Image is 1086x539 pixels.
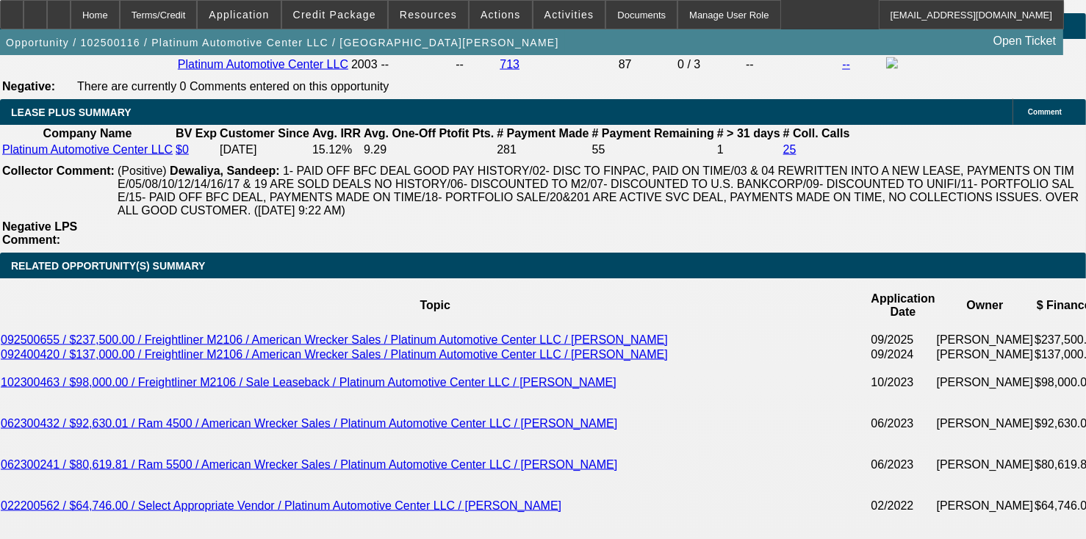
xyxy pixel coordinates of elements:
div: 0 / 3 [677,58,743,71]
span: There are currently 0 Comments entered on this opportunity [77,80,389,93]
span: LEASE PLUS SUMMARY [11,106,132,118]
td: 02/2022 [871,485,936,527]
td: [PERSON_NAME] [936,403,1035,444]
b: BV Exp [176,127,217,140]
img: facebook-icon.png [886,57,898,69]
button: Application [198,1,280,29]
td: -- [455,57,497,73]
td: [PERSON_NAME] [936,347,1035,362]
td: 281 [496,142,589,157]
a: 022200562 / $64,746.00 / Select Appropriate Vendor / Platinum Automotive Center LLC / [PERSON_NAME] [1,499,561,512]
td: -- [745,57,840,73]
button: Resources [389,1,468,29]
td: 15.12% [312,142,362,157]
a: 092400420 / $137,000.00 / Freightliner M2106 / American Wrecker Sales / Platinum Automotive Cente... [1,348,668,361]
td: [PERSON_NAME] [936,362,1035,403]
button: Actions [470,1,532,29]
b: # Payment Remaining [592,127,714,140]
span: Application [209,9,269,21]
a: 092500655 / $237,500.00 / Freightliner M2106 / American Wrecker Sales / Platinum Automotive Cente... [1,333,668,346]
td: [PERSON_NAME] [936,485,1035,527]
td: [PERSON_NAME] [936,444,1035,485]
b: # Coll. Calls [783,127,850,140]
a: -- [842,58,850,70]
a: 062300241 / $80,619.81 / Ram 5500 / American Wrecker Sales / Platinum Automotive Center LLC / [PE... [1,458,617,471]
span: -- [381,58,389,70]
a: 25 [783,143,796,156]
span: Credit Package [293,9,376,21]
span: Activities [544,9,594,21]
button: Activities [533,1,605,29]
b: # > 31 days [717,127,780,140]
td: 09/2024 [871,347,936,362]
td: [PERSON_NAME] [936,333,1035,347]
span: Comment [1028,108,1062,116]
b: Avg. IRR [312,127,361,140]
td: 55 [591,142,715,157]
span: 1- PAID OFF BFC DEAL GOOD PAY HISTORY/02- DISC TO FINPAC, PAID ON TIME/03 & 04 REWRITTEN INTO A N... [118,164,1079,217]
span: (Positive) [118,164,167,177]
a: Platinum Automotive Center LLC [2,143,173,156]
b: Negative LPS Comment: [2,220,77,246]
td: 06/2023 [871,444,936,485]
th: Owner [936,278,1035,333]
button: Credit Package [282,1,387,29]
b: Collector Comment: [2,164,115,177]
a: 713 [500,58,519,70]
b: Avg. One-Off Ptofit Pts. [364,127,494,140]
a: $0 [176,143,189,156]
div: 87 [619,58,675,71]
b: Customer Since [220,127,309,140]
span: Resources [400,9,457,21]
td: 2003 [350,57,378,73]
span: Opportunity / 102500116 / Platinum Automotive Center LLC / [GEOGRAPHIC_DATA][PERSON_NAME] [6,37,559,48]
b: # Payment Made [497,127,589,140]
a: Platinum Automotive Center LLC [178,58,348,70]
a: 102300463 / $98,000.00 / Freightliner M2106 / Sale Leaseback / Platinum Automotive Center LLC / [... [1,376,616,388]
th: Application Date [871,278,936,333]
a: Open Ticket [988,29,1062,54]
td: 1 [716,142,781,157]
a: 062300432 / $92,630.01 / Ram 4500 / American Wrecker Sales / Platinum Automotive Center LLC / [PE... [1,417,617,430]
td: 09/2025 [871,333,936,347]
td: 06/2023 [871,403,936,444]
span: Actions [481,9,521,21]
span: RELATED OPPORTUNITY(S) SUMMARY [11,260,205,272]
td: [DATE] [219,142,310,157]
b: Company Name [43,127,132,140]
td: 10/2023 [871,362,936,403]
b: Negative: [2,80,55,93]
b: Dewaliya, Sandeep: [170,164,279,177]
td: 9.29 [363,142,495,157]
